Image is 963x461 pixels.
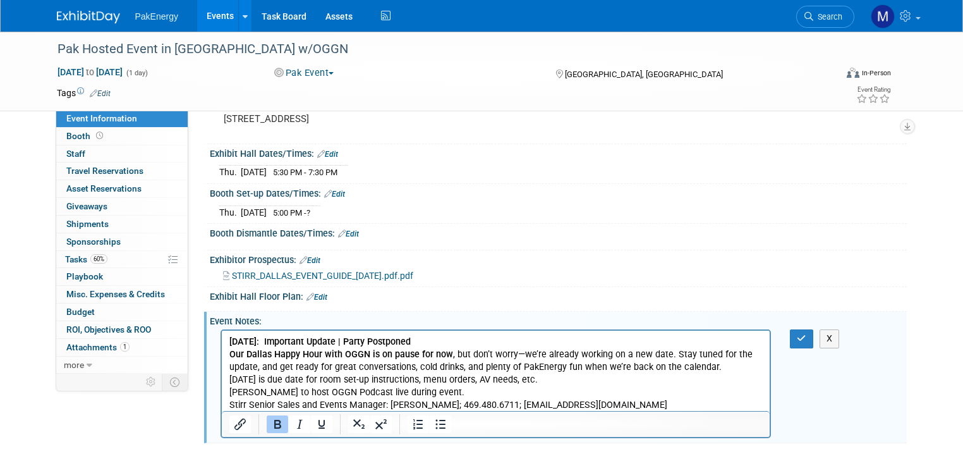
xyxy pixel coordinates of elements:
[66,183,142,194] span: Asset Reservations
[120,342,130,352] span: 1
[210,287,907,304] div: Exhibit Hall Floor Plan:
[56,163,188,180] a: Travel Reservations
[847,68,859,78] img: Format-Inperson.png
[311,415,332,433] button: Underline
[241,206,267,219] td: [DATE]
[768,66,891,85] div: Event Format
[565,70,723,79] span: [GEOGRAPHIC_DATA], [GEOGRAPHIC_DATA]
[232,271,413,281] span: STIRR_DALLAS_EVENT_GUIDE_[DATE].pdf.pdf
[56,251,188,268] a: Tasks60%
[66,131,106,141] span: Booth
[56,145,188,163] a: Staff
[270,66,339,80] button: Pak Event
[210,250,907,267] div: Exhibitor Prospectus:
[94,131,106,140] span: Booth not reserved yet
[210,312,907,328] div: Event Notes:
[871,4,895,28] img: Mary Walker
[66,324,151,335] span: ROI, Objectives & ROO
[56,304,188,321] a: Budget
[66,113,137,123] span: Event Information
[324,190,345,199] a: Edit
[210,224,907,240] div: Booth Dismantle Dates/Times:
[224,113,487,125] pre: [STREET_ADDRESS]
[57,11,120,23] img: ExhibitDay
[210,144,907,161] div: Exhibit Hall Dates/Times:
[8,18,542,43] p: , but don’t worry—we’re already working on a new date. Stay tuned for the update, and get ready f...
[273,168,337,177] span: 5:30 PM - 7:30 PM
[7,5,542,81] body: Rich Text Area. Press ALT-0 for help.
[66,201,107,211] span: Giveaways
[300,256,320,265] a: Edit
[66,237,121,247] span: Sponsorships
[57,66,123,78] span: [DATE] [DATE]
[796,6,854,28] a: Search
[8,43,542,81] p: [DATE] is due date for room set-up instructions, menu orders, AV needs, etc. [PERSON_NAME] to hos...
[53,38,820,61] div: Pak Hosted Event in [GEOGRAPHIC_DATA] w/OGGN
[90,89,111,98] a: Edit
[56,128,188,145] a: Booth
[317,150,338,159] a: Edit
[64,360,84,370] span: more
[56,180,188,197] a: Asset Reservations
[57,87,111,99] td: Tags
[56,216,188,233] a: Shipments
[348,415,370,433] button: Subscript
[84,67,96,77] span: to
[66,149,85,159] span: Staff
[66,342,130,352] span: Attachments
[56,198,188,215] a: Giveaways
[219,206,241,219] td: Thu.
[229,415,251,433] button: Insert/edit link
[210,184,907,200] div: Booth Set-up Dates/Times:
[66,219,109,229] span: Shipments
[306,293,327,302] a: Edit
[861,68,891,78] div: In-Person
[289,415,310,433] button: Italic
[56,339,188,356] a: Attachments1
[90,254,107,264] span: 60%
[140,374,162,390] td: Personalize Event Tab Strip
[56,233,188,250] a: Sponsorships
[222,331,770,411] iframe: Rich Text Area
[162,374,188,390] td: Toggle Event Tabs
[219,166,241,179] td: Thu.
[856,87,890,93] div: Event Rating
[306,208,310,218] span: ?
[241,166,267,179] td: [DATE]
[408,415,429,433] button: Numbered list
[56,321,188,338] a: ROI, Objectives & ROO
[66,289,165,299] span: Misc. Expenses & Credits
[56,357,188,374] a: more
[338,230,359,238] a: Edit
[56,286,188,303] a: Misc. Expenses & Credits
[66,166,143,176] span: Travel Reservations
[125,69,148,77] span: (1 day)
[56,268,188,285] a: Playbook
[370,415,392,433] button: Superscript
[66,307,95,317] span: Budget
[820,329,840,348] button: X
[223,271,413,281] a: STIRR_DALLAS_EVENT_GUIDE_[DATE].pdf.pdf
[56,110,188,127] a: Event Information
[813,12,842,22] span: Search
[135,11,178,22] span: PakEnergy
[65,254,107,264] span: Tasks
[66,271,103,281] span: Playbook
[8,18,231,29] b: Our Dallas Happy Hour with OGGN is on pause for now
[430,415,451,433] button: Bullet list
[8,6,189,16] b: [DATE]: Important Update | Party Postponed
[267,415,288,433] button: Bold
[273,208,310,218] span: 5:00 PM -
